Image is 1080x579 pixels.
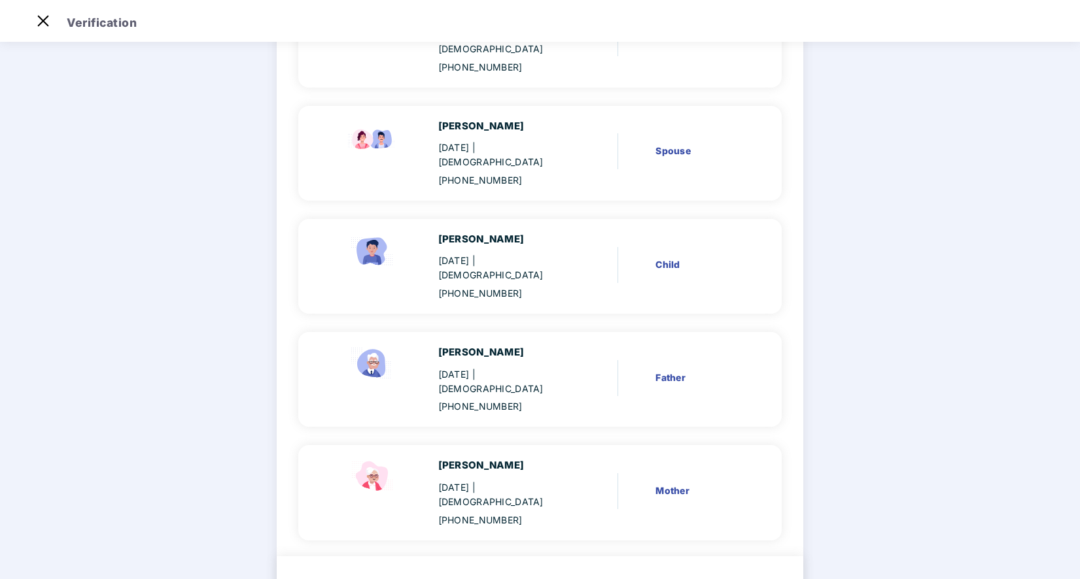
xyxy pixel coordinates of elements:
div: [PERSON_NAME] [438,345,568,360]
div: [PHONE_NUMBER] [438,173,568,188]
div: [PHONE_NUMBER] [438,513,568,527]
div: [DATE] [438,254,568,282]
div: [PERSON_NAME] [438,458,568,473]
div: Child [655,257,742,272]
div: [DATE] [438,141,568,169]
div: [PHONE_NUMBER] [438,60,568,74]
div: Father [655,371,742,385]
div: Spouse [655,144,742,158]
div: [PERSON_NAME] [438,119,568,134]
div: [DATE] [438,367,568,396]
div: [PHONE_NUMBER] [438,399,568,414]
img: svg+xml;base64,PHN2ZyB4bWxucz0iaHR0cDovL3d3dy53My5vcmcvMjAwMC9zdmciIHdpZHRoPSI5Ny44OTciIGhlaWdodD... [346,119,398,156]
div: [PHONE_NUMBER] [438,286,568,301]
div: [PERSON_NAME] [438,232,568,247]
div: [DATE] [438,480,568,509]
img: svg+xml;base64,PHN2ZyB4bWxucz0iaHR0cDovL3d3dy53My5vcmcvMjAwMC9zdmciIHdpZHRoPSI1NCIgaGVpZ2h0PSIzOC... [346,458,398,495]
span: | [DEMOGRAPHIC_DATA] [438,369,544,394]
div: Mother [655,484,742,498]
img: svg+xml;base64,PHN2ZyBpZD0iQ2hpbGRfbWFsZV9pY29uIiB4bWxucz0iaHR0cDovL3d3dy53My5vcmcvMjAwMC9zdmciIH... [346,232,398,269]
div: [DATE] [438,27,568,56]
img: svg+xml;base64,PHN2ZyBpZD0iRmF0aGVyX2ljb24iIHhtbG5zPSJodHRwOi8vd3d3LnczLm9yZy8yMDAwL3N2ZyIgeG1sbn... [346,345,398,382]
span: | [DEMOGRAPHIC_DATA] [438,482,544,507]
